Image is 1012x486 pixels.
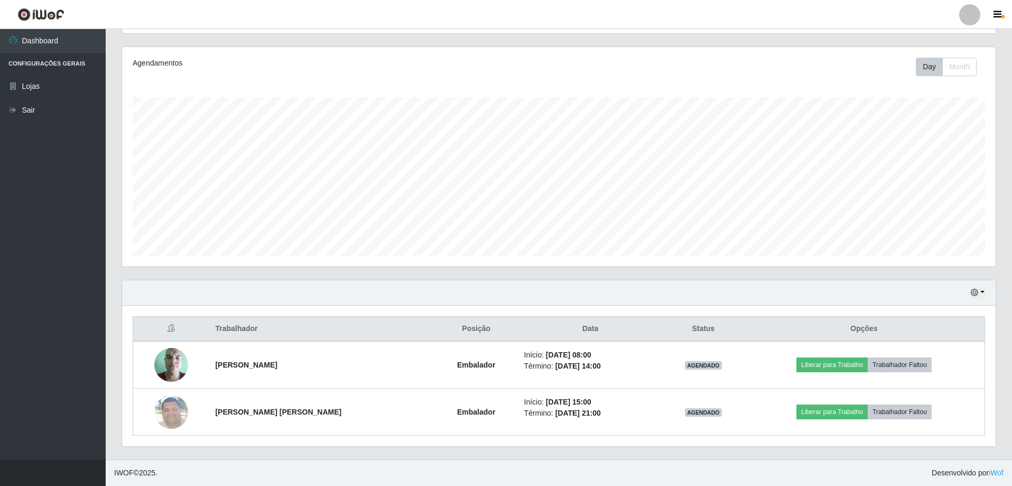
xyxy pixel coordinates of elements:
time: [DATE] 21:00 [555,409,601,417]
th: Opções [744,317,985,342]
div: Agendamentos [133,58,479,69]
button: Month [942,58,977,76]
img: 1736341148646.jpeg [154,342,188,387]
li: Início: [524,350,657,361]
strong: [PERSON_NAME] [PERSON_NAME] [215,408,341,416]
button: Trabalhador Faltou [868,405,932,419]
th: Data [518,317,663,342]
time: [DATE] 08:00 [546,351,591,359]
a: iWof [989,469,1004,477]
button: Day [916,58,943,76]
img: 1697490161329.jpeg [154,389,188,434]
th: Trabalhador [209,317,434,342]
strong: [PERSON_NAME] [215,361,277,369]
div: Toolbar with button groups [916,58,985,76]
span: IWOF [114,469,134,477]
button: Liberar para Trabalho [796,357,868,372]
li: Início: [524,397,657,408]
button: Trabalhador Faltou [868,357,932,372]
span: © 2025 . [114,467,157,479]
th: Status [663,317,744,342]
div: First group [916,58,977,76]
time: [DATE] 15:00 [546,398,591,406]
span: AGENDADO [685,408,722,417]
strong: Embalador [457,408,495,416]
li: Término: [524,408,657,419]
strong: Embalador [457,361,495,369]
th: Posição [435,317,518,342]
time: [DATE] 14:00 [555,362,601,370]
li: Término: [524,361,657,372]
button: Liberar para Trabalho [796,405,868,419]
span: Desenvolvido por [932,467,1004,479]
img: CoreUI Logo [17,8,64,21]
span: AGENDADO [685,361,722,370]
